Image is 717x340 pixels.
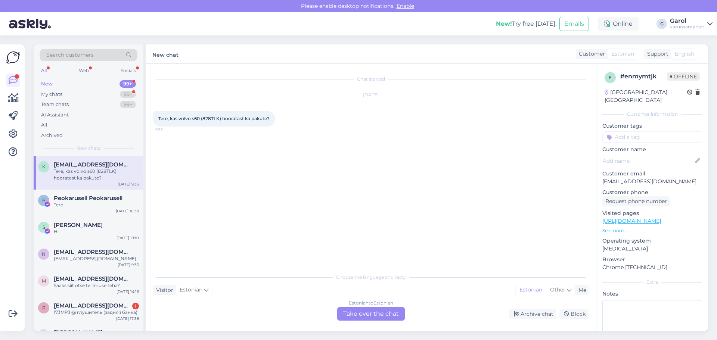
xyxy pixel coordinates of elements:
[119,80,136,88] div: 99+
[116,316,139,321] div: [DATE] 17:36
[516,284,546,296] div: Estonian
[496,20,512,27] b: New!
[42,164,46,169] span: k
[54,249,131,255] span: nikolajzur@gmail.com
[120,91,136,98] div: 99+
[54,195,122,202] span: Peokarusell Peokarusell
[670,18,704,24] div: Garol
[620,72,667,81] div: # enmymtjk
[54,228,139,235] div: Hi
[609,75,612,80] span: e
[602,279,702,286] div: Extra
[41,121,47,129] div: All
[602,245,702,253] p: [MEDICAL_DATA]
[132,303,139,309] div: 1
[6,50,20,65] img: Askly Logo
[117,289,139,294] div: [DATE] 14:16
[155,127,183,132] span: 9:35
[670,18,713,30] a: Garolvaruosamarket
[602,122,702,130] p: Customer tags
[667,72,700,81] span: Offline
[54,161,131,168] span: kerto.parl@gmail.com
[180,286,202,294] span: Estonian
[153,91,589,98] div: [DATE]
[509,309,556,319] div: Archive chat
[602,218,661,224] a: [URL][DOMAIN_NAME]
[602,263,702,271] p: Chrome [TECHNICAL_ID]
[550,286,565,293] span: Other
[349,300,393,306] div: Estonian to Estonian
[54,222,103,228] span: Sally Wu
[602,111,702,118] div: Customer information
[394,3,416,9] span: Enable
[54,282,139,289] div: Saaks siit otse tellimuse teha?
[119,66,137,75] div: Socials
[496,19,556,28] div: Try free [DATE]:
[77,145,100,152] span: New chats
[559,17,589,31] button: Emails
[598,17,639,31] div: Online
[77,66,90,75] div: Web
[42,305,46,311] span: r
[576,50,605,58] div: Customer
[153,286,173,294] div: Visitor
[602,209,702,217] p: Visited pages
[670,24,704,30] div: varuosamarket
[337,307,405,321] div: Take over the chat
[40,66,48,75] div: All
[118,181,139,187] div: [DATE] 9:35
[153,274,589,281] div: Choose the language and reply
[602,146,702,153] p: Customer name
[117,235,139,241] div: [DATE] 19:10
[41,91,62,98] div: My chats
[605,88,687,104] div: [GEOGRAPHIC_DATA], [GEOGRAPHIC_DATA]
[118,262,139,268] div: [DATE] 9:35
[153,76,589,82] div: Chat started
[41,101,69,108] div: Team chats
[54,275,131,282] span: mihkel.luidalepp@hotmail.com
[644,50,668,58] div: Support
[54,329,103,336] span: Jack Liang
[42,278,46,284] span: m
[603,157,693,165] input: Add name
[54,168,139,181] div: Tere, kas volvo s60 (828TLK) hooratast ka pakute?
[602,256,702,263] p: Browser
[152,49,179,59] label: New chat
[54,255,139,262] div: [EMAIL_ADDRESS][DOMAIN_NAME]
[575,286,586,294] div: Me
[43,224,45,230] span: S
[54,302,131,309] span: roadangelltd11@gmail.com
[46,51,94,59] span: Search customers
[41,80,53,88] div: New
[559,309,589,319] div: Block
[42,251,46,257] span: n
[602,170,702,178] p: Customer email
[602,196,670,206] div: Request phone number
[41,132,63,139] div: Archived
[602,188,702,196] p: Customer phone
[657,19,667,29] div: G
[675,50,694,58] span: English
[602,227,702,234] p: See more ...
[602,290,702,298] p: Notes
[54,202,139,208] div: Tere
[611,50,634,58] span: Estonian
[120,101,136,108] div: 99+
[158,116,270,121] span: Tere, kas volvo s60 (828TLK) hooratast ka pakute?
[42,197,46,203] span: P
[54,309,139,316] div: 173MPJ @ глушитель (задняя банка)'
[602,237,702,245] p: Operating system
[602,131,702,143] input: Add a tag
[116,208,139,214] div: [DATE] 10:38
[602,178,702,185] p: [EMAIL_ADDRESS][DOMAIN_NAME]
[41,111,69,119] div: AI Assistant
